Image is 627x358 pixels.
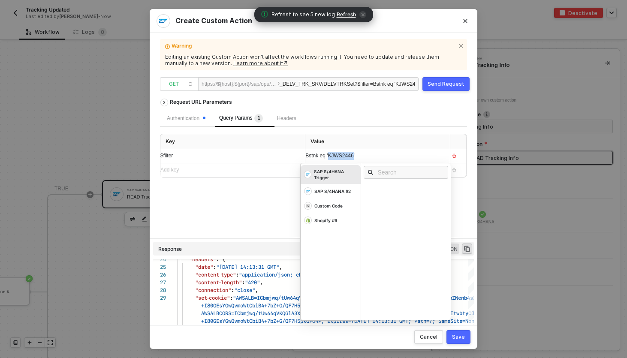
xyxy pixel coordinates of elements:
button: Cancel [414,330,443,344]
span: icon-close [458,42,465,48]
span: : [213,263,216,271]
span: : [230,294,233,302]
img: Shopify [304,217,311,224]
div: Create Custom Action [157,14,470,28]
span: Bstnk eq 'KJWS2446' [305,153,355,159]
span: : [242,278,245,286]
div: Request URL Parameters [166,94,236,110]
span: , [255,286,258,294]
span: 1 [258,116,260,120]
div: https://${host}:${port}/sap/opu/odata/sap/ [202,78,278,90]
span: "content-length" [195,278,242,286]
div: 25 [153,263,166,271]
div: SAP S/4HANA #2 [314,188,351,194]
div: Shopify #6 [314,217,337,223]
img: integration-icon [159,17,168,25]
span: : [236,271,239,279]
span: : [231,286,234,294]
span: "close" [234,286,255,294]
span: Headers [277,115,296,121]
span: "set-cookie" [195,294,230,302]
span: , [260,278,263,286]
span: Warning [172,42,455,52]
div: 29 [153,294,166,302]
span: , [279,263,282,271]
div: SAP S/4HANA Trigger [314,168,357,181]
button: Close [453,9,477,33]
span: Secure, sap-usercontext=sap-client=100; path=/, [201,325,340,333]
span: "content-type" [195,271,236,279]
span: +I80GEsYGwQvmoWtCbiB4+7bZ+G/QF7H5pkQFU4P; Expires= [201,317,351,325]
div: Custom Code [314,203,343,209]
th: Value [305,134,450,149]
div: 28 [153,286,166,294]
span: Refresh [337,11,356,18]
img: Custom Code [304,202,311,209]
span: ?$filter=Bstnk eq 'KJWS2446' [355,81,422,87]
span: +I80GEsYGwQvmoWtCbiB4+7bZ+G/QF7H5pkQFU4P; Expires= [201,301,351,310]
input: Search [378,168,440,177]
span: "connection" [195,286,231,294]
img: SAP S/4HANA Trigger [304,171,311,178]
span: GET [169,78,193,90]
span: $filter [160,153,173,159]
th: Key [160,134,305,149]
a: Learn more about it↗ [233,60,288,66]
sup: 1 [254,114,263,123]
img: SAP S/4HANA [304,188,311,195]
span: [DATE] 14:13:31 GMT; Path=/; SameSite=No [351,317,471,325]
div: 26 [153,271,166,279]
span: "date" [195,263,213,271]
span: "[DATE] 14:13:31 GMT" [216,263,279,271]
span: AWSALBCORS=ICbmjwq/tUw64qVKQGlA3XGvEpL9Fe+8SLf78O/ [201,309,351,317]
span: Refresh to see 5 new log [271,11,335,19]
div: Save [452,334,465,340]
span: icon-arrow-right [161,101,168,105]
span: icon-exclamation [261,11,268,18]
span: "420" [245,278,260,286]
button: Send Request [422,77,470,91]
button: Save [446,330,470,344]
div: Authentication [167,114,205,123]
div: Cancel [420,334,437,340]
span: icon-close [359,11,366,18]
span: icon-copy-paste [463,245,471,253]
div: Send Request [428,81,464,87]
div: ZSD_SHP_DELV_TRK_SRV/DELVTRKSet [278,78,415,91]
div: Response [158,246,182,253]
div: Editing an existing Custom Action won’t affect the workflows running it. You need to update and r... [165,54,462,67]
span: "application/json; charset=utf-8" [239,271,337,279]
span: Query Params [219,115,263,121]
span: "AWSALB=ICbmjwq/tUw64qVKQGlA3XGvEpL9Fe+8SLf78O/crQ [233,294,383,302]
div: 27 [153,279,166,286]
